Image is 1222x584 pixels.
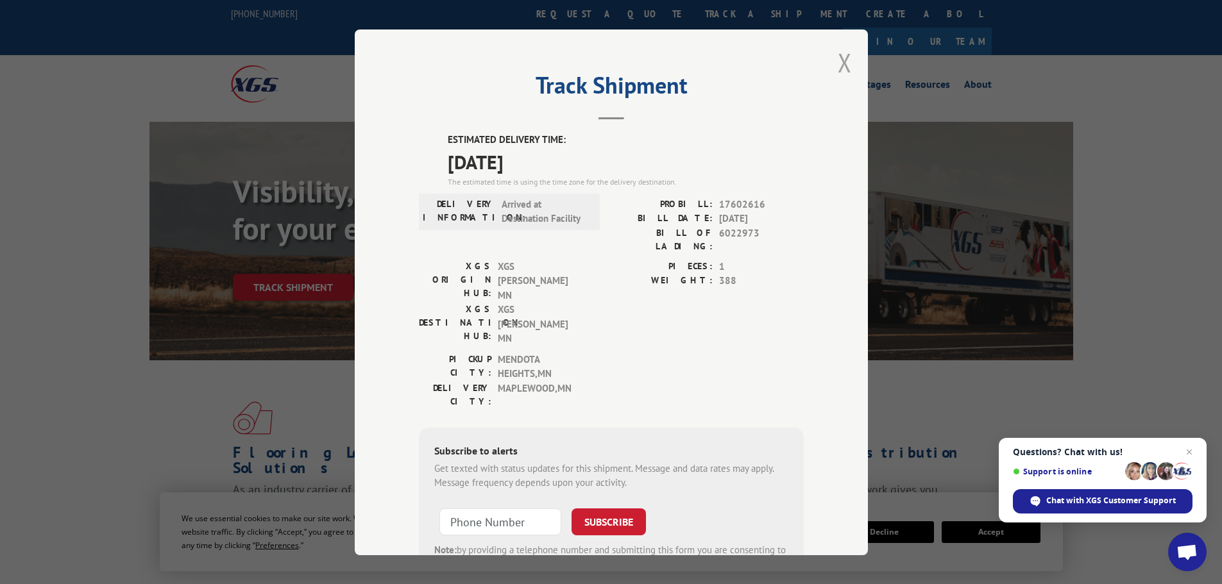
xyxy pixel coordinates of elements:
label: DELIVERY INFORMATION: [423,197,495,226]
label: PROBILL: [611,197,713,212]
span: Arrived at Destination Facility [502,197,588,226]
span: MAPLEWOOD , MN [498,381,584,408]
span: Close chat [1182,444,1197,460]
span: Questions? Chat with us! [1013,447,1192,457]
span: 388 [719,274,804,288]
div: Subscribe to alerts [434,442,788,461]
span: Chat with XGS Customer Support [1046,495,1176,506]
strong: Note: [434,543,457,555]
label: XGS DESTINATION HUB: [419,303,491,346]
label: BILL OF LADING: [611,226,713,253]
span: Support is online [1013,467,1121,476]
h2: Track Shipment [419,76,804,101]
div: The estimated time is using the time zone for the delivery destination. [448,176,804,187]
span: XGS [PERSON_NAME] MN [498,303,584,346]
input: Phone Number [439,508,561,535]
label: PIECES: [611,259,713,274]
div: Chat with XGS Customer Support [1013,489,1192,513]
span: 17602616 [719,197,804,212]
div: Open chat [1168,533,1207,571]
button: SUBSCRIBE [572,508,646,535]
span: 6022973 [719,226,804,253]
button: Close modal [838,46,852,79]
label: PICKUP CITY: [419,352,491,381]
label: ESTIMATED DELIVERY TIME: [448,133,804,147]
label: XGS ORIGIN HUB: [419,259,491,303]
label: WEIGHT: [611,274,713,288]
span: [DATE] [719,212,804,226]
span: MENDOTA HEIGHTS , MN [498,352,584,381]
span: XGS [PERSON_NAME] MN [498,259,584,303]
div: Get texted with status updates for this shipment. Message and data rates may apply. Message frequ... [434,461,788,490]
span: [DATE] [448,147,804,176]
label: BILL DATE: [611,212,713,226]
label: DELIVERY CITY: [419,381,491,408]
span: 1 [719,259,804,274]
